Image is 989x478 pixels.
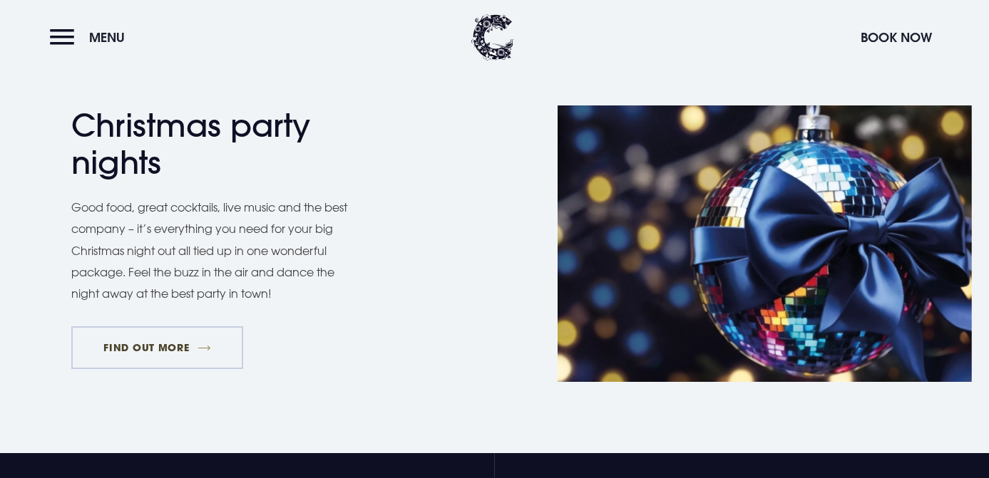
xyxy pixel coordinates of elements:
[50,22,132,53] button: Menu
[558,105,973,382] img: Hotel Christmas in Northern Ireland
[71,326,243,369] a: FIND OUT MORE
[71,107,349,182] h2: Christmas party nights
[854,22,939,53] button: Book Now
[71,197,364,305] p: Good food, great cocktails, live music and the best company – it’s everything you need for your b...
[471,14,514,61] img: Clandeboye Lodge
[89,29,125,46] span: Menu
